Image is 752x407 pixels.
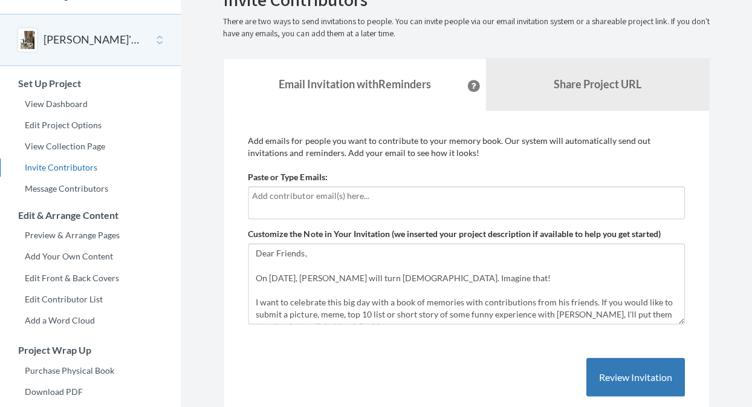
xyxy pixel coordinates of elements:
b: Share Project URL [554,78,641,91]
h3: Set Up Project [1,79,181,90]
textarea: Dear Friends, On [DATE], [PERSON_NAME] will turn [DEMOGRAPHIC_DATA]. Imagine that! I want to cele... [248,244,685,325]
span: Support [25,8,69,19]
h3: Project Wrap Up [1,345,181,356]
h3: Edit & Arrange Content [1,210,181,221]
button: Review Invitation [586,358,685,397]
label: Customize the Note in Your Invitation (we inserted your project description if available to help ... [248,229,661,241]
strong: Email Invitation with Reminders [279,78,432,91]
input: Add contributor email(s) here... [253,190,681,203]
p: Add emails for people you want to contribute to your memory book. Our system will automatically s... [248,135,685,160]
label: Paste or Type Emails: [248,172,328,184]
button: [PERSON_NAME]'s 60th birthday [44,33,142,48]
p: There are two ways to send invitations to people. You can invite people via our email invitation ... [224,16,710,41]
